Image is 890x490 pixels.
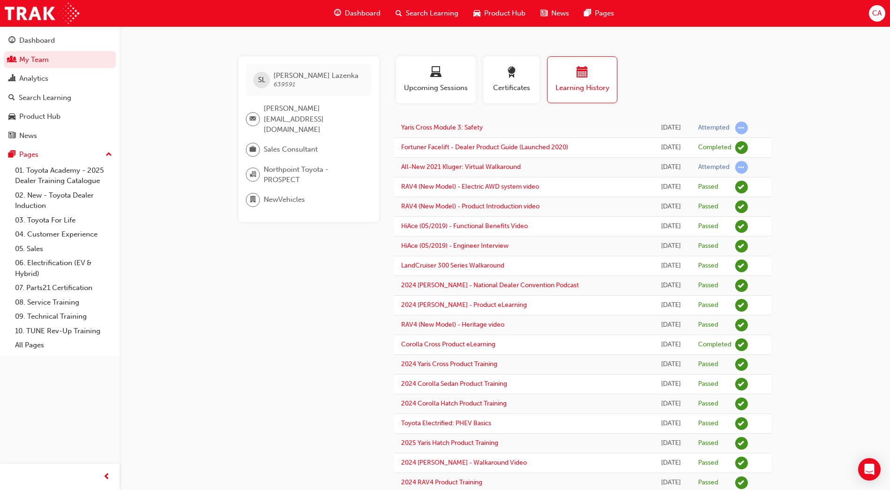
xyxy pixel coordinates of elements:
[11,163,116,188] a: 01. Toyota Academy - 2025 Dealer Training Catalogue
[735,457,748,469] span: learningRecordVerb_PASS-icon
[698,222,718,231] div: Passed
[396,56,476,103] button: Upcoming Sessions
[11,309,116,324] a: 09. Technical Training
[8,94,15,102] span: search-icon
[658,359,684,370] div: Thu Jul 03 2025 14:39:33 GMT+0930 (Australian Central Standard Time)
[401,242,509,250] a: HiAce (05/2019) - Engineer Interview
[577,4,622,23] a: pages-iconPages
[327,4,388,23] a: guage-iconDashboard
[466,4,533,23] a: car-iconProduct Hub
[698,281,718,290] div: Passed
[533,4,577,23] a: news-iconNews
[264,164,364,185] span: Northpoint Toyota - PROSPECT
[547,56,617,103] button: Learning History
[658,221,684,232] div: Wed Sep 03 2025 09:43:14 GMT+0930 (Australian Central Standard Time)
[8,132,15,140] span: news-icon
[19,149,38,160] div: Pages
[8,56,15,64] span: people-icon
[698,183,718,191] div: Passed
[658,339,684,350] div: Thu Jul 03 2025 14:48:49 GMT+0930 (Australian Central Standard Time)
[698,380,718,389] div: Passed
[274,80,295,88] span: 639591
[11,256,116,281] a: 06. Electrification (EV & Hybrid)
[264,194,305,205] span: NewVehicles
[401,399,507,407] a: 2024 Corolla Hatch Product Training
[735,358,748,371] span: learningRecordVerb_PASS-icon
[19,111,61,122] div: Product Hub
[8,113,15,121] span: car-icon
[584,8,591,19] span: pages-icon
[735,181,748,193] span: learningRecordVerb_PASS-icon
[698,360,718,369] div: Passed
[11,227,116,242] a: 04. Customer Experience
[735,437,748,450] span: learningRecordVerb_PASS-icon
[19,92,71,103] div: Search Learning
[658,379,684,390] div: Thu Jul 03 2025 11:56:51 GMT+0930 (Australian Central Standard Time)
[250,144,256,156] span: briefcase-icon
[401,301,527,309] a: 2024 [PERSON_NAME] - Product eLearning
[658,182,684,192] div: Wed Sep 03 2025 09:46:47 GMT+0930 (Australian Central Standard Time)
[401,123,483,131] a: Yaris Cross Module 3: Safety
[735,161,748,174] span: learningRecordVerb_ATTEMPT-icon
[11,281,116,295] a: 07. Parts21 Certification
[658,458,684,468] div: Thu May 29 2025 14:39:05 GMT+0930 (Australian Central Standard Time)
[483,56,540,103] button: Certificates
[406,8,458,19] span: Search Learning
[698,340,731,349] div: Completed
[658,280,684,291] div: Wed Sep 03 2025 09:31:47 GMT+0930 (Australian Central Standard Time)
[735,200,748,213] span: learningRecordVerb_PASS-icon
[551,8,569,19] span: News
[658,398,684,409] div: Thu Jul 03 2025 11:20:42 GMT+0930 (Australian Central Standard Time)
[698,202,718,211] div: Passed
[735,122,748,134] span: learningRecordVerb_ATTEMPT-icon
[11,242,116,256] a: 05. Sales
[401,222,528,230] a: HiAce (05/2019) - Functional Benefits Video
[11,213,116,228] a: 03. Toyota For Life
[401,183,539,191] a: RAV4 (New Model) - Electric AWD system video
[658,201,684,212] div: Wed Sep 03 2025 09:45:40 GMT+0930 (Australian Central Standard Time)
[698,439,718,448] div: Passed
[735,398,748,410] span: learningRecordVerb_PASS-icon
[401,143,568,151] a: Fortuner Facelift - Dealer Product Guide (Launched 2020)
[735,299,748,312] span: learningRecordVerb_PASS-icon
[106,149,112,161] span: up-icon
[658,320,684,330] div: Thu Jul 03 2025 14:50:33 GMT+0930 (Australian Central Standard Time)
[577,67,588,79] span: calendar-icon
[735,378,748,390] span: learningRecordVerb_PASS-icon
[401,360,497,368] a: 2024 Yaris Cross Product Training
[250,194,256,206] span: department-icon
[250,168,256,181] span: organisation-icon
[430,67,441,79] span: laptop-icon
[4,51,116,69] a: My Team
[401,261,504,269] a: LandCruiser 300 Series Walkaround
[658,477,684,488] div: Thu May 29 2025 14:30:47 GMT+0930 (Australian Central Standard Time)
[4,89,116,107] a: Search Learning
[4,70,116,87] a: Analytics
[403,83,469,93] span: Upcoming Sessions
[869,5,885,22] button: CA
[698,301,718,310] div: Passed
[698,399,718,408] div: Passed
[735,417,748,430] span: learningRecordVerb_PASS-icon
[698,163,730,172] div: Attempted
[401,459,527,467] a: 2024 [PERSON_NAME] - Walkaround Video
[8,37,15,45] span: guage-icon
[658,260,684,271] div: Wed Sep 03 2025 09:40:54 GMT+0930 (Australian Central Standard Time)
[658,142,684,153] div: Wed Sep 03 2025 09:57:35 GMT+0930 (Australian Central Standard Time)
[658,438,684,449] div: Thu May 29 2025 14:48:05 GMT+0930 (Australian Central Standard Time)
[264,144,318,155] span: Sales Consultant
[11,295,116,310] a: 08. Service Training
[698,143,731,152] div: Completed
[735,240,748,253] span: learningRecordVerb_PASS-icon
[4,30,116,146] button: DashboardMy TeamAnalyticsSearch LearningProduct HubNews
[401,419,491,427] a: Toyota Electrified: PHEV Basics
[735,319,748,331] span: learningRecordVerb_PASS-icon
[735,476,748,489] span: learningRecordVerb_PASS-icon
[401,380,507,388] a: 2024 Corolla Sedan Product Training
[658,418,684,429] div: Thu Jun 05 2025 12:32:27 GMT+0930 (Australian Central Standard Time)
[19,73,48,84] div: Analytics
[8,75,15,83] span: chart-icon
[8,151,15,159] span: pages-icon
[658,241,684,252] div: Wed Sep 03 2025 09:42:01 GMT+0930 (Australian Central Standard Time)
[698,478,718,487] div: Passed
